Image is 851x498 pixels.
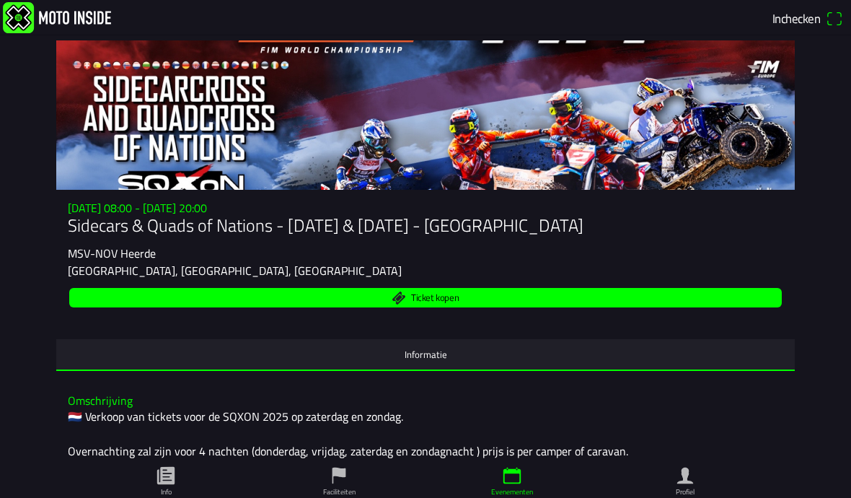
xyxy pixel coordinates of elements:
h1: Sidecars & Quads of Nations - [DATE] & [DATE] - [GEOGRAPHIC_DATA] [68,215,783,236]
ion-text: [GEOGRAPHIC_DATA], [GEOGRAPHIC_DATA], [GEOGRAPHIC_DATA] [68,262,402,279]
ion-icon: calendar [501,465,523,486]
ion-label: Informatie [405,346,447,362]
span: Ticket kopen [411,293,459,302]
ion-label: Profiel [676,486,695,497]
ion-icon: person [674,465,696,486]
ion-label: Faciliteiten [323,486,356,497]
h3: Omschrijving [68,394,783,408]
ion-icon: flag [328,465,350,486]
h3: [DATE] 08:00 - [DATE] 20:00 [68,201,783,215]
a: Incheckenqr scanner [767,6,848,30]
span: Inchecken [772,9,820,27]
ion-label: Info [161,486,172,497]
ion-text: MSV-NOV Heerde [68,245,156,262]
ion-label: Evenementen [491,486,533,497]
ion-icon: paper [155,465,177,486]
